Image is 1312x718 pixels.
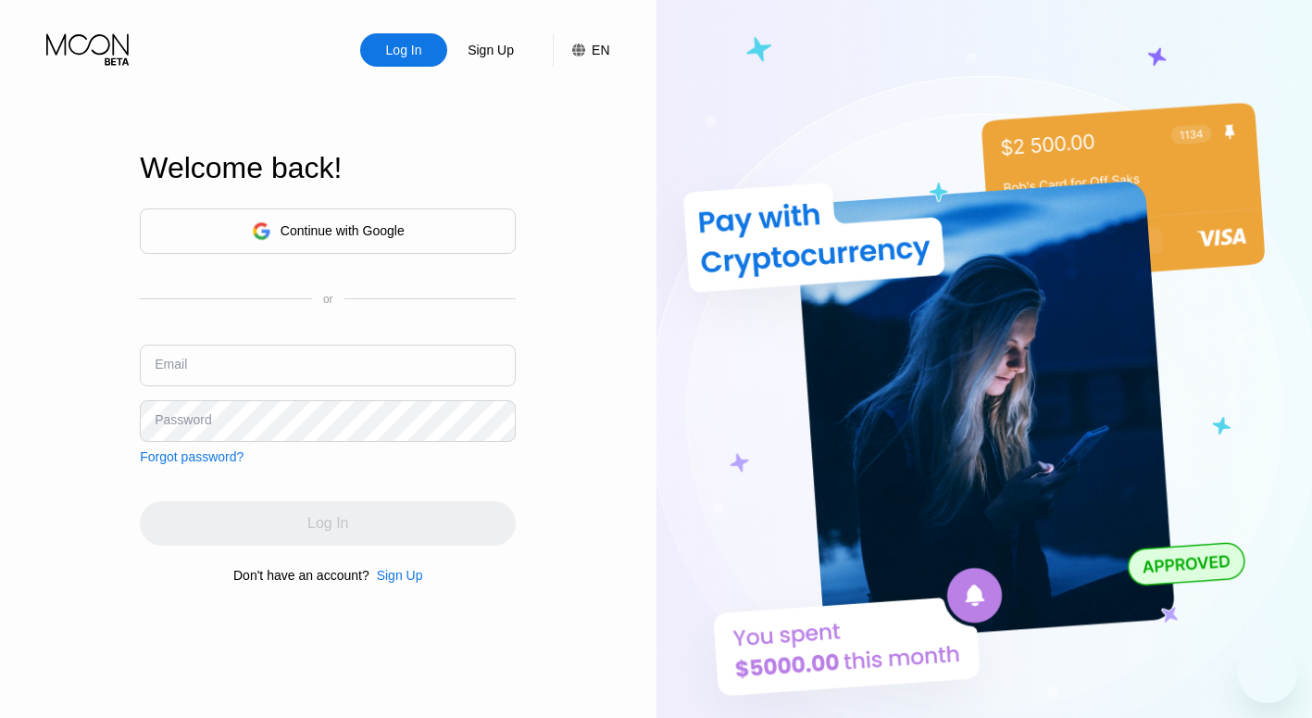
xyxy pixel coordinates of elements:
[140,449,244,464] div: Forgot password?
[140,151,516,185] div: Welcome back!
[360,33,447,67] div: Log In
[592,43,609,57] div: EN
[233,568,369,583] div: Don't have an account?
[155,357,187,372] div: Email
[384,41,424,59] div: Log In
[377,568,423,583] div: Sign Up
[155,412,211,427] div: Password
[369,568,423,583] div: Sign Up
[553,33,609,67] div: EN
[1238,644,1297,703] iframe: Bouton de lancement de la fenêtre de messagerie
[466,41,516,59] div: Sign Up
[140,208,516,254] div: Continue with Google
[323,293,333,306] div: or
[447,33,534,67] div: Sign Up
[281,223,405,238] div: Continue with Google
